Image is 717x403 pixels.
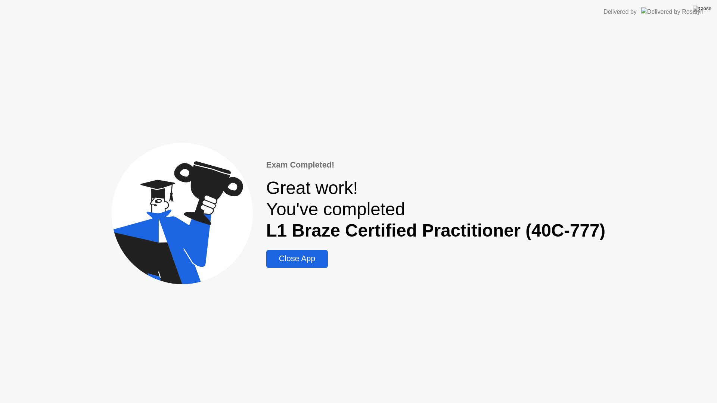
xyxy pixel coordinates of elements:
div: Close App [269,254,326,263]
b: L1 Braze Certified Practitioner (40C-777) [266,221,605,240]
div: Great work! You've completed [266,177,605,241]
img: Close [693,6,711,12]
button: Close App [266,250,328,268]
div: Exam Completed! [266,159,605,171]
img: Delivered by Rosalyn [641,7,704,16]
div: Delivered by [603,7,637,16]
